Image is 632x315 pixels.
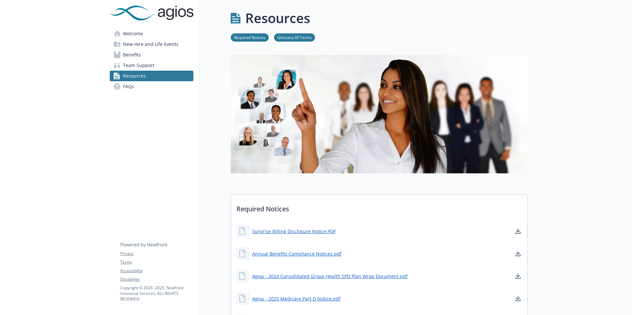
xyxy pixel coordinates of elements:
[274,34,315,40] a: Glossary Of Terms
[110,39,193,50] a: New Hire and Life Events
[231,55,528,173] img: resources page banner
[120,259,193,265] a: Terms
[123,50,141,60] span: Benefits
[231,195,527,219] p: Required Notices
[252,250,341,257] a: Annual Benefits Compliance Notices.pdf
[252,295,340,302] a: Agios - 2025 Medicare Part D Notice.pdf
[123,71,146,81] span: Resources
[245,8,310,28] h1: Resources
[123,28,143,39] span: Welcome
[514,272,522,280] a: download document
[120,285,193,302] p: Copyright © 2024 - 2025 , Newfront Insurance Services, ALL RIGHTS RESERVED
[120,268,193,274] a: Accessibility
[252,228,336,235] a: Surprise Billing Disclosure Notice.PDF
[514,250,522,258] a: download document
[110,71,193,81] a: Resources
[231,34,269,40] a: Required Notices
[110,60,193,71] a: Team Support
[123,60,154,71] span: Team Support
[110,28,193,39] a: Welcome
[120,251,193,257] a: Privacy
[110,50,193,60] a: Benefits
[514,295,522,302] a: download document
[110,81,193,92] a: FAQs
[514,227,522,235] a: download document
[120,276,193,282] a: Disclaimer
[123,81,134,92] span: FAQs
[252,273,408,280] a: Agios - 2024 Consolidated Group Health SPD Plan Wrap Document.pdf
[123,39,178,50] span: New Hire and Life Events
